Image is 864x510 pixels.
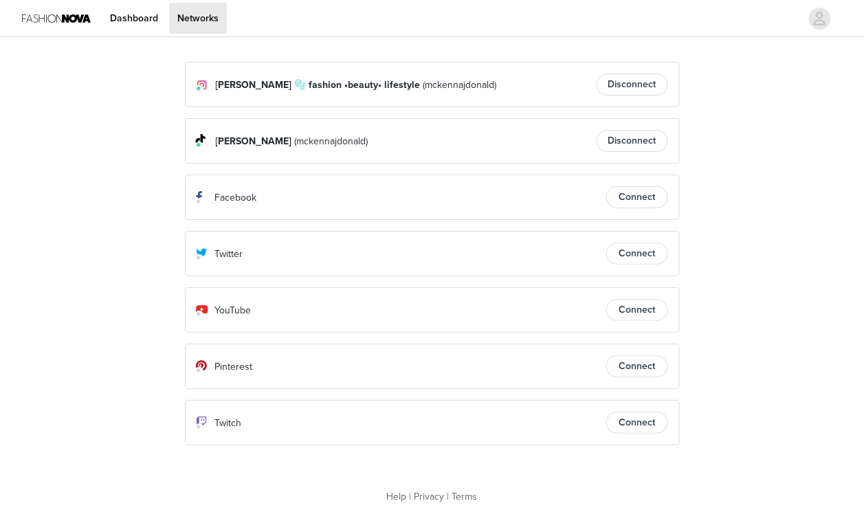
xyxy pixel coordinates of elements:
a: Help [387,491,407,502]
a: Dashboard [102,3,166,34]
p: Pinterest [215,359,253,374]
button: Connect [606,243,668,265]
img: Fashion Nova Logo [22,3,91,34]
span: | [410,491,412,502]
span: [PERSON_NAME] 🫧 fashion •beauty• lifestyle [216,78,421,92]
button: Connect [606,412,668,434]
button: Connect [606,355,668,377]
a: Terms [452,491,478,502]
span: [PERSON_NAME] [216,134,292,148]
img: Instagram Icon [197,80,208,91]
span: | [447,491,450,502]
span: (mckennajdonald) [295,134,368,148]
button: Disconnect [597,74,668,96]
a: Networks [169,3,227,34]
p: Facebook [215,190,257,205]
a: Privacy [414,491,445,502]
button: Disconnect [597,130,668,152]
button: Connect [606,186,668,208]
span: (mckennajdonald) [423,78,497,92]
div: avatar [813,8,826,30]
p: Twitter [215,247,243,261]
p: Twitch [215,416,242,430]
button: Connect [606,299,668,321]
p: YouTube [215,303,252,318]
